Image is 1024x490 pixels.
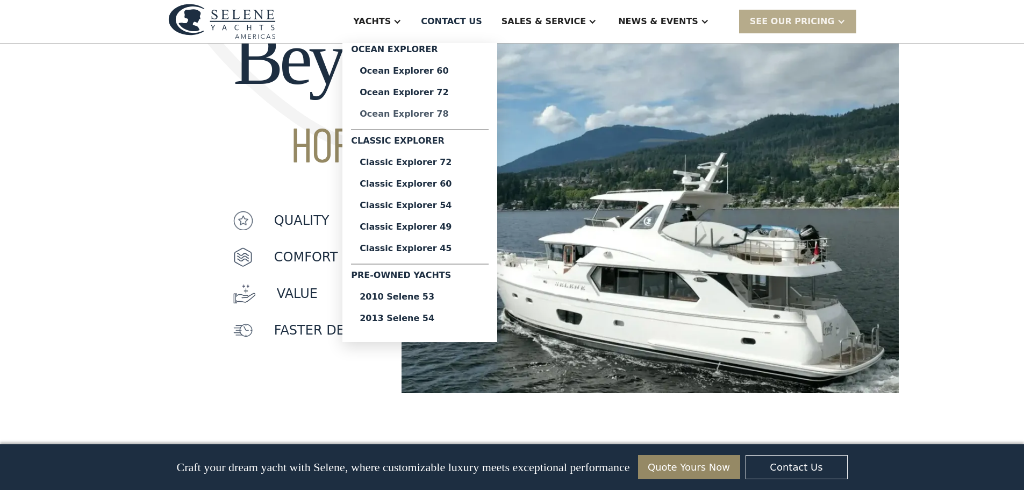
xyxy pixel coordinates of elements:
div: News & EVENTS [618,15,698,28]
a: Quote Yours Now [638,455,740,479]
nav: Yachts [342,43,497,342]
img: logo [168,4,276,39]
img: icon [233,211,253,230]
div: Classic Explorer 49 [360,223,480,231]
p: faster delivery [274,321,389,340]
p: value [277,284,318,303]
div: Classic Explorer 60 [360,180,480,188]
p: Craft your dream yacht with Selene, where customizable luxury meets exceptional performance [176,460,629,474]
img: icon [233,321,253,340]
div: Classic Explorer 45 [360,244,480,253]
div: Classic Explorer [351,134,489,152]
a: Classic Explorer 60 [351,173,489,195]
div: Ocean Explorer 72 [360,88,480,97]
div: Ocean Explorer [351,43,489,60]
div: Sales & Service [502,15,586,28]
div: SEE Our Pricing [739,10,856,33]
div: Yachts [353,15,391,28]
a: Contact Us [746,455,848,479]
div: Ocean Explorer 60 [360,67,480,75]
a: Classic Explorer 49 [351,216,489,238]
a: Ocean Explorer 60 [351,60,489,82]
div: Pre-Owned Yachts [351,269,489,286]
div: Classic Explorer 72 [360,158,480,167]
a: Classic Explorer 72 [351,152,489,173]
div: SEE Our Pricing [750,15,835,28]
a: 2013 Selene 54 [351,308,489,329]
img: icon [233,284,255,303]
a: Ocean Explorer 72 [351,82,489,103]
a: Ocean Explorer 78 [351,103,489,125]
a: Classic Explorer 45 [351,238,489,259]
div: 2010 Selene 53 [360,293,480,301]
img: icon [233,247,253,267]
div: Ocean Explorer 78 [360,110,480,118]
div: Classic Explorer 54 [360,201,480,210]
h2: Beyond [233,17,442,168]
p: Comfort [274,247,338,267]
p: quality [274,211,330,230]
a: Classic Explorer 54 [351,195,489,216]
div: 2013 Selene 54 [360,314,480,323]
a: 2010 Selene 53 [351,286,489,308]
span: THE [233,100,442,119]
span: HORIZON [233,119,442,168]
div: Contact US [421,15,482,28]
